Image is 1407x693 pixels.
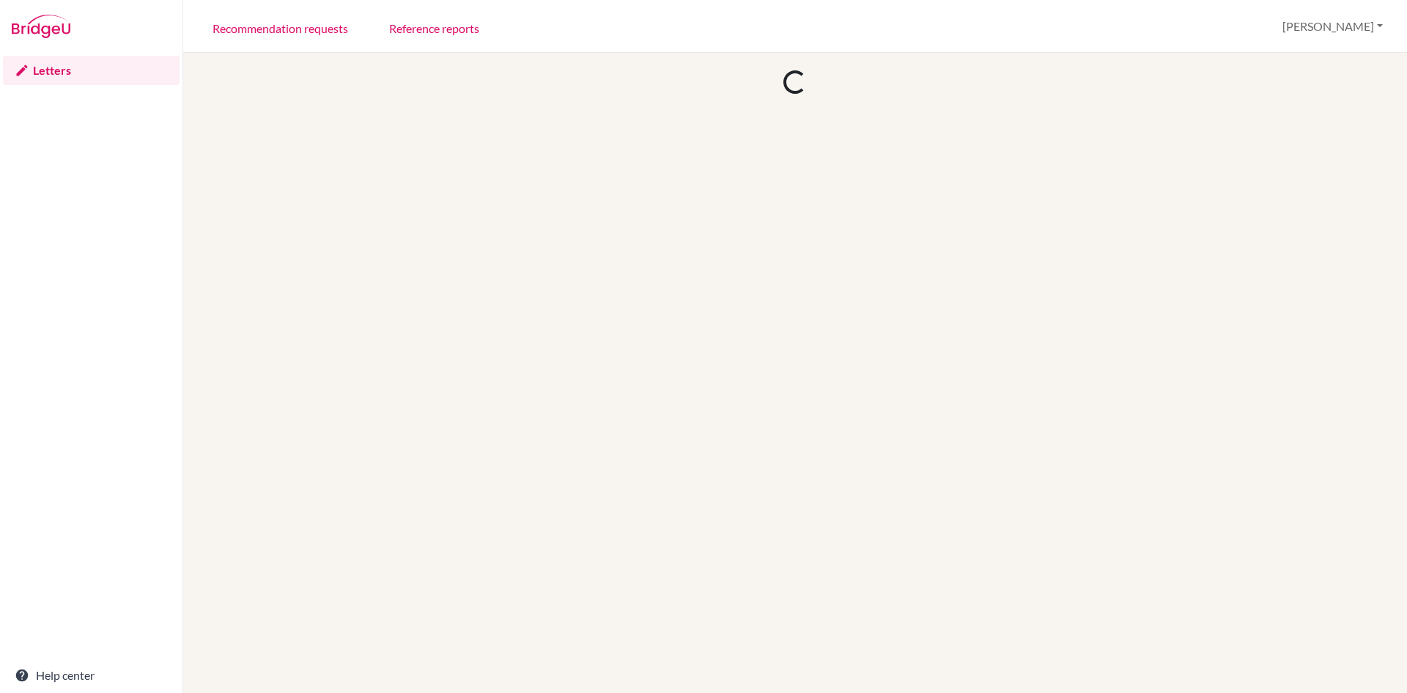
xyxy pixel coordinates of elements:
button: [PERSON_NAME] [1276,12,1389,40]
a: Letters [3,56,180,85]
img: Bridge-U [12,15,70,38]
a: Help center [3,661,180,690]
a: Recommendation requests [201,2,360,53]
a: Reference reports [377,2,491,53]
div: Loading... [779,66,812,99]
